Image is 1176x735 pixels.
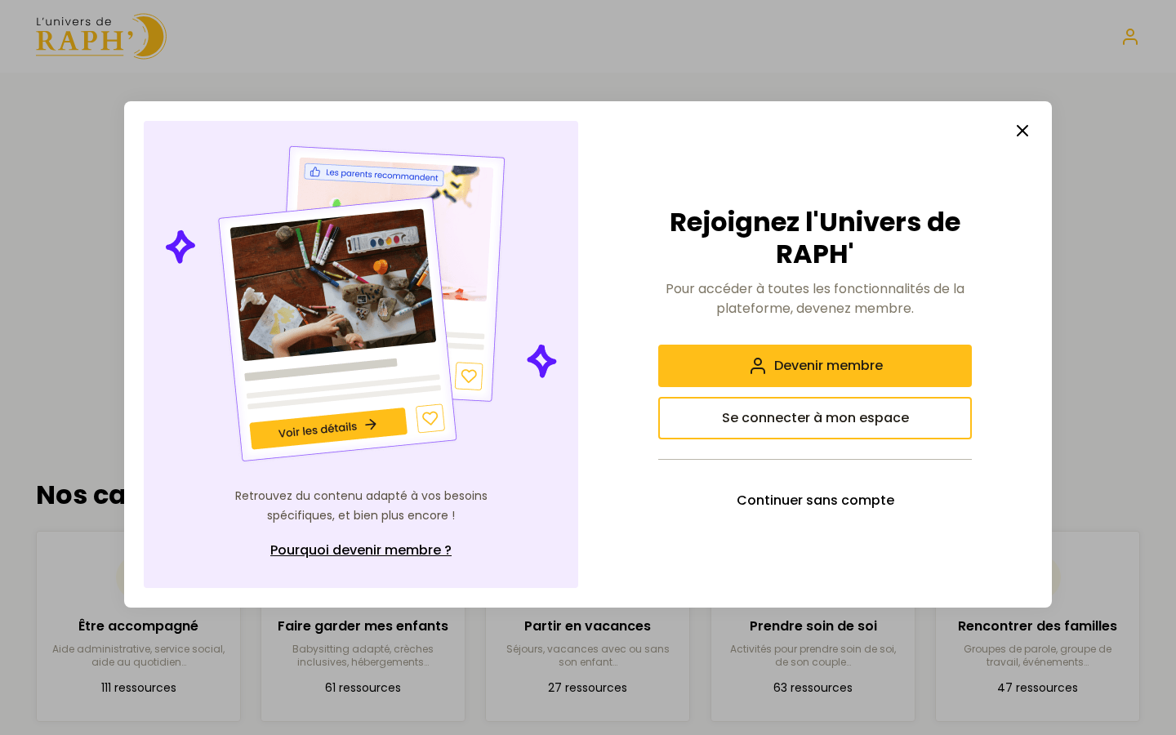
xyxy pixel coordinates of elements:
img: Illustration de contenu personnalisé [162,140,561,467]
span: Continuer sans compte [737,491,894,510]
span: Devenir membre [774,356,883,376]
button: Continuer sans compte [658,479,972,522]
span: Pourquoi devenir membre ? [270,541,452,560]
p: Pour accéder à toutes les fonctionnalités de la plateforme, devenez membre. [658,279,972,318]
button: Se connecter à mon espace [658,397,972,439]
button: Devenir membre [658,345,972,387]
span: Se connecter à mon espace [722,408,909,428]
h2: Rejoignez l'Univers de RAPH' [658,207,972,269]
p: Retrouvez du contenu adapté à vos besoins spécifiques, et bien plus encore ! [230,487,492,526]
a: Pourquoi devenir membre ? [230,532,492,568]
